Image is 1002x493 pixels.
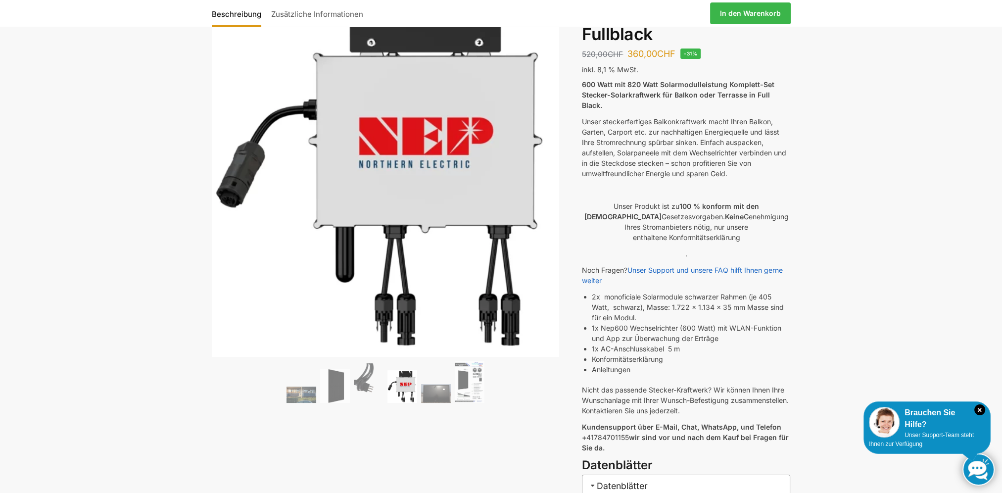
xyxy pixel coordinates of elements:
span: inkl. 8,1 % MwSt. [582,65,638,74]
li: Anleitungen [592,364,790,375]
strong: wir sind vor und nach dem Kauf bei Fragen für Sie da. [582,433,789,452]
li: 1x Nep600 Wechselrichter (600 Watt) mit WLAN-Funktion und App zur Überwachung der Erträge [592,323,790,344]
a: Unser Support und unsere FAQ hilft Ihnen gerne weiter [582,266,783,285]
li: 2x monoficiale Solarmodule schwarzer Rahmen (je 405 Watt, schwarz), Masse: 1.722 x 1.134 x 35 mm ... [592,292,790,323]
i: Schließen [974,404,985,415]
img: 2 Balkonkraftwerke [286,387,316,403]
a: Zusätzliche Informationen [266,1,368,25]
img: TommaTech Vorderseite [320,369,350,403]
p: Unser Produkt ist zu Gesetzesvorgaben. Genehmigung Ihres Stromanbieters nötig, nur unsere enthalt... [582,201,790,243]
p: 41784701155 [582,422,790,453]
span: Unser Support-Team steht Ihnen zur Verfügung [869,432,974,447]
a: Beschreibung [212,1,266,25]
p: Noch Fragen? [582,265,790,286]
span: CHF [657,49,675,59]
li: Konformitätserklärung [592,354,790,364]
img: NEP 800 Drosselbar auf 600 Watt [387,370,417,403]
h3: Datenblätter [582,457,790,474]
img: Anschlusskabel-3meter_schweizer-stecker [354,363,383,403]
p: Nicht das passende Stecker-Kraftwerk? Wir können Ihnen Ihre Wunschanlage mit Ihrer Wunsch-Befesti... [582,385,790,416]
strong: Keine [724,212,743,221]
bdi: 520,00 [582,49,623,59]
img: Customer service [869,407,900,438]
a: In den Warenkorb [710,2,791,24]
div: Brauchen Sie Hilfe? [869,407,985,431]
bdi: 360,00 [627,49,675,59]
p: Unser steckerfertiges Balkonkraftwerk macht Ihren Balkon, Garten, Carport etc. zur nachhaltigen E... [582,116,790,179]
strong: Kundensupport über E-Mail, Chat, WhatsApp, und Telefon + [582,423,781,442]
p: . [582,248,790,259]
span: CHF [608,49,623,59]
strong: 100 % konform mit den [DEMOGRAPHIC_DATA] [584,202,759,221]
strong: 600 Watt mit 820 Watt Solarmodulleistung Komplett-Set Stecker-Solarkraftwerk für Balkon oder Terr... [582,80,774,109]
img: Balkonkraftwerk 600/810 Watt Fullblack – Bild 6 [455,361,484,403]
span: -31% [680,49,701,59]
li: 1x AC-Anschlusskabel 5 m [592,344,790,354]
img: Balkonkraftwerk 600/810 Watt Fullblack – Bild 5 [421,384,451,403]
